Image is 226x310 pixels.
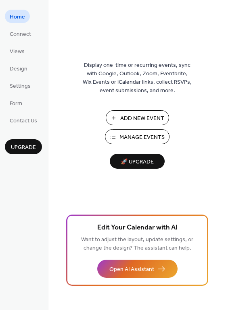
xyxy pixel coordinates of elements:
[10,82,31,91] span: Settings
[5,44,29,58] a: Views
[83,61,192,95] span: Display one-time or recurring events, sync with Google, Outlook, Zoom, Eventbrite, Wix Events or ...
[5,139,42,154] button: Upgrade
[97,260,178,278] button: Open AI Assistant
[115,157,160,167] span: 🚀 Upgrade
[5,27,36,40] a: Connect
[97,222,178,234] span: Edit Your Calendar with AI
[10,13,25,21] span: Home
[10,65,27,73] span: Design
[10,99,22,108] span: Form
[5,62,32,75] a: Design
[5,10,30,23] a: Home
[10,117,37,125] span: Contact Us
[5,79,36,92] a: Settings
[5,114,42,127] a: Contact Us
[10,30,31,39] span: Connect
[119,133,165,142] span: Manage Events
[81,234,193,254] span: Want to adjust the layout, update settings, or change the design? The assistant can help.
[120,114,164,123] span: Add New Event
[109,265,154,274] span: Open AI Assistant
[110,154,165,169] button: 🚀 Upgrade
[106,110,169,125] button: Add New Event
[10,48,25,56] span: Views
[105,129,169,144] button: Manage Events
[11,143,36,152] span: Upgrade
[5,96,27,110] a: Form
